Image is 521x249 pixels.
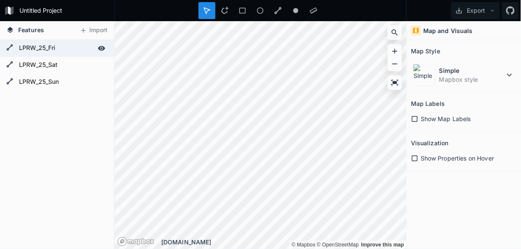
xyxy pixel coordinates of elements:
[451,2,500,19] button: Export
[18,25,44,34] span: Features
[411,97,445,110] h2: Map Labels
[117,237,154,246] a: Mapbox logo
[411,136,449,149] h2: Visualization
[411,44,440,58] h2: Map Style
[421,114,471,123] span: Show Map Labels
[439,66,504,75] dt: Simple
[161,238,406,246] div: [DOMAIN_NAME]
[423,26,473,35] h4: Map and Visuals
[292,242,315,248] a: Mapbox
[421,154,494,163] span: Show Properties on Hover
[75,24,112,37] button: Import
[317,242,359,248] a: OpenStreetMap
[361,242,404,248] a: Map feedback
[413,64,435,86] img: Simple
[439,75,504,84] dd: Mapbox style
